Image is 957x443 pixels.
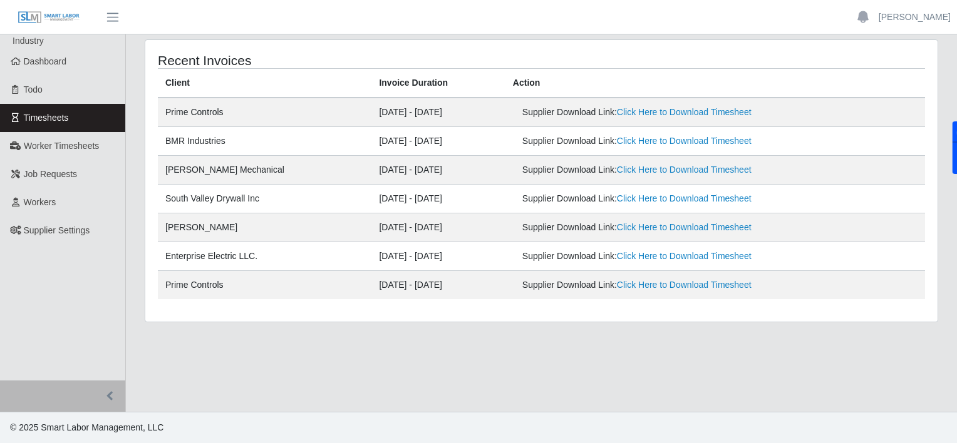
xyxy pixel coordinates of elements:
[371,213,505,242] td: [DATE] - [DATE]
[158,156,371,185] td: [PERSON_NAME] Mechanical
[617,165,752,175] a: Click Here to Download Timesheet
[522,250,773,263] div: Supplier Download Link:
[371,69,505,98] th: Invoice Duration
[24,225,90,235] span: Supplier Settings
[879,11,951,24] a: [PERSON_NAME]
[371,242,505,271] td: [DATE] - [DATE]
[24,56,67,66] span: Dashboard
[371,127,505,156] td: [DATE] - [DATE]
[522,278,773,292] div: Supplier Download Link:
[371,185,505,213] td: [DATE] - [DATE]
[505,69,925,98] th: Action
[10,422,163,432] span: © 2025 Smart Labor Management, LLC
[13,36,44,46] span: Industry
[617,107,752,117] a: Click Here to Download Timesheet
[24,197,56,207] span: Workers
[158,69,371,98] th: Client
[158,185,371,213] td: South Valley Drywall Inc
[158,127,371,156] td: BMR Industries
[522,135,773,148] div: Supplier Download Link:
[522,221,773,234] div: Supplier Download Link:
[24,84,43,94] span: Todo
[158,53,467,68] h4: Recent Invoices
[522,106,773,119] div: Supplier Download Link:
[158,98,371,127] td: Prime Controls
[371,156,505,185] td: [DATE] - [DATE]
[158,271,371,300] td: Prime Controls
[617,280,752,290] a: Click Here to Download Timesheet
[158,213,371,242] td: [PERSON_NAME]
[158,242,371,271] td: Enterprise Electric LLC.
[522,192,773,205] div: Supplier Download Link:
[617,222,752,232] a: Click Here to Download Timesheet
[371,98,505,127] td: [DATE] - [DATE]
[18,11,80,24] img: SLM Logo
[24,141,99,151] span: Worker Timesheets
[24,169,78,179] span: Job Requests
[371,271,505,300] td: [DATE] - [DATE]
[617,251,752,261] a: Click Here to Download Timesheet
[617,193,752,203] a: Click Here to Download Timesheet
[522,163,773,176] div: Supplier Download Link:
[24,113,69,123] span: Timesheets
[617,136,752,146] a: Click Here to Download Timesheet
